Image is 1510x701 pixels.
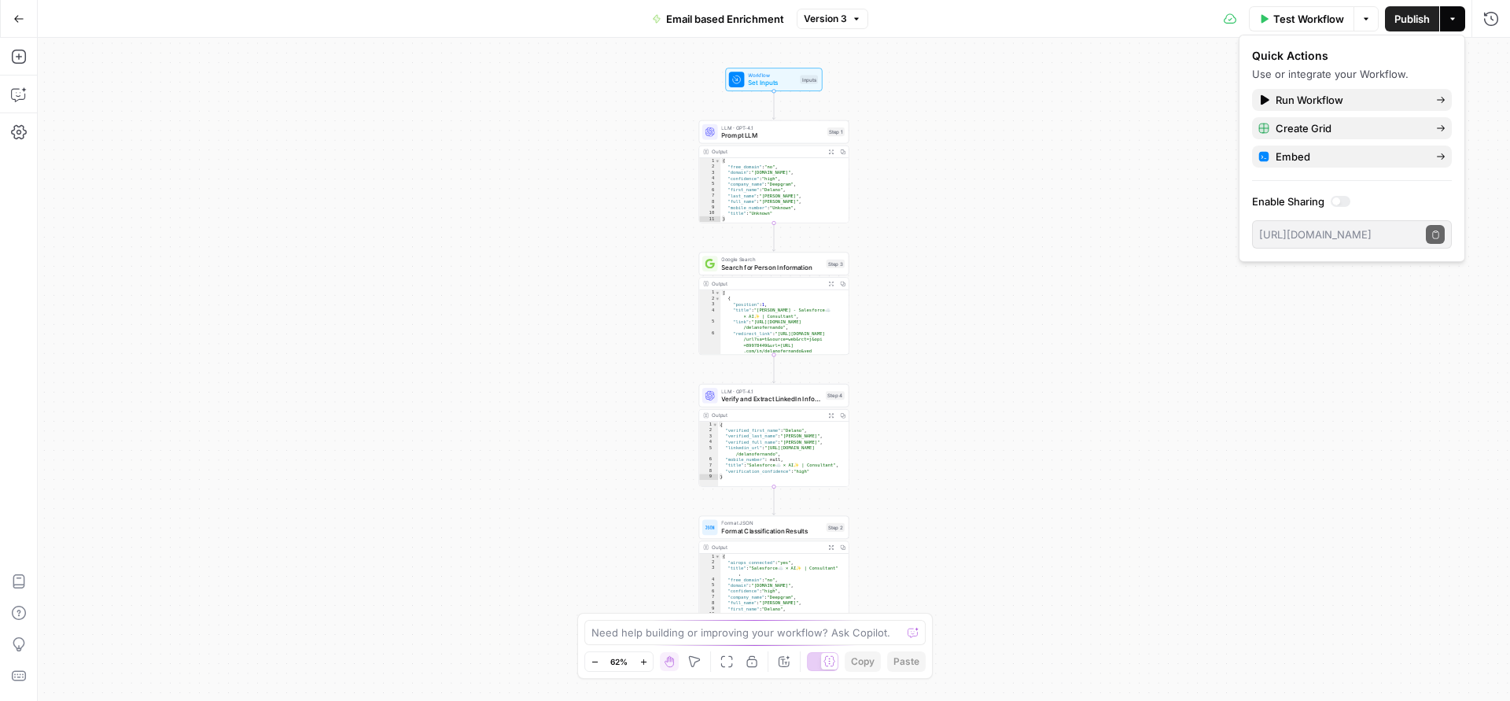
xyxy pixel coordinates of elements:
div: 1 [699,422,718,427]
div: Step 4 [826,391,845,400]
div: Step 3 [827,260,845,268]
span: Toggle code folding, rows 2 through 33 [715,296,720,301]
div: 10 [699,612,720,618]
span: Copy [851,655,875,669]
div: Google SearchSearch for Person InformationStep 3Output[ { "position":1, "title":"[PERSON_NAME] - ... [699,252,849,355]
div: 2 [699,559,720,565]
div: 9 [699,474,718,480]
div: 3 [699,434,718,439]
span: Embed [1276,149,1423,164]
div: 1 [699,554,720,559]
div: 8 [699,600,720,606]
span: Paste [893,655,919,669]
div: Step 2 [827,523,845,532]
div: 7 [699,594,720,600]
div: 3 [699,170,720,175]
g: Edge from step_3 to step_4 [772,355,775,383]
div: 7 [699,193,720,198]
g: Edge from start to step_1 [772,91,775,120]
span: Format Classification Results [721,526,822,535]
span: Test Workflow [1273,11,1344,27]
span: Verify and Extract LinkedIn Information [721,394,822,404]
span: Publish [1394,11,1430,27]
span: Email based Enrichment [666,11,784,27]
span: LLM · GPT-4.1 [721,124,823,131]
div: Format JSONFormat Classification ResultsStep 2Output{ "airops_connected":"yes", "title":"Salesfor... [699,516,849,619]
div: 4 [699,175,720,181]
span: Workflow [748,72,796,79]
div: 3 [699,565,720,577]
button: Test Workflow [1249,6,1353,31]
span: Toggle code folding, rows 1 through 15 [715,554,720,559]
g: Edge from step_4 to step_2 [772,487,775,515]
div: 3 [699,301,720,307]
div: 6 [699,330,720,365]
div: 1 [699,158,720,164]
div: LLM · GPT-4.1Verify and Extract LinkedIn InformationStep 4Output{ "verified_first_name":"Delano",... [699,384,849,487]
span: Toggle code folding, rows 1 through 9 [713,422,718,427]
div: WorkflowSet InputsInputs [699,68,849,91]
div: LLM · GPT-4.1Prompt LLMStep 1Output{ "free_domain":"no", "domain":"[DOMAIN_NAME]", "confidence":"... [699,120,849,223]
button: Publish [1385,6,1439,31]
div: 10 [699,210,720,216]
span: Use or integrate your Workflow. [1252,68,1409,80]
span: Toggle code folding, rows 1 through 47 [715,290,720,295]
div: 5 [699,319,720,330]
g: Edge from step_1 to step_3 [772,223,775,251]
button: Version 3 [797,9,868,29]
div: 6 [699,588,720,594]
button: Email based Enrichment [643,6,794,31]
div: 2 [699,296,720,301]
span: 62% [610,655,628,668]
span: Toggle code folding, rows 1 through 11 [715,158,720,164]
div: 8 [699,199,720,205]
span: Set Inputs [748,78,796,87]
span: Format JSON [721,519,822,527]
span: LLM · GPT-4.1 [721,387,822,395]
div: Output [712,148,822,156]
div: 11 [699,216,720,222]
div: 9 [699,205,720,210]
span: Create Grid [1276,120,1423,136]
div: Output [712,411,822,419]
div: 8 [699,468,718,474]
div: Inputs [800,76,818,84]
div: 2 [699,164,720,169]
div: Quick Actions [1252,48,1452,64]
div: 4 [699,439,718,445]
span: Version 3 [804,12,847,26]
div: 5 [699,181,720,186]
div: Output [712,280,822,288]
label: Enable Sharing [1252,194,1452,209]
span: Google Search [721,256,822,264]
div: 5 [699,445,718,457]
div: 6 [699,456,718,462]
button: Paste [887,651,926,672]
div: 1 [699,290,720,295]
span: Run Workflow [1276,92,1423,108]
div: 4 [699,577,720,582]
span: Search for Person Information [721,262,822,271]
div: 4 [699,308,720,319]
span: Prompt LLM [721,131,823,140]
button: Copy [845,651,881,672]
div: 9 [699,606,720,611]
div: 6 [699,187,720,193]
div: Output [712,544,822,552]
div: 5 [699,583,720,588]
div: 7 [699,463,718,468]
div: Step 1 [827,127,845,136]
div: 2 [699,427,718,433]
